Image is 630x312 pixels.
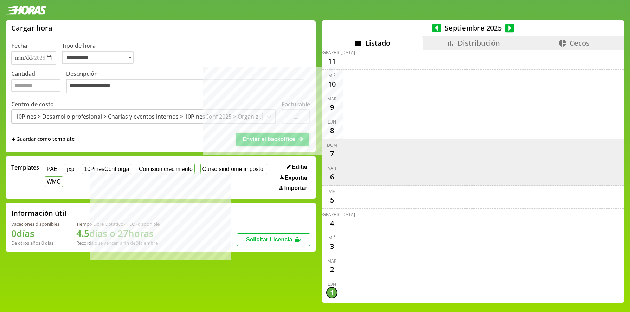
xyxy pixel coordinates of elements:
span: Enviar al backoffice [243,136,295,142]
div: lun [328,119,336,125]
div: [DEMOGRAPHIC_DATA] [309,212,355,218]
button: Solicitar Licencia [237,233,310,246]
span: Distribución [458,38,500,48]
span: Importar [284,185,307,191]
div: 11 [326,55,337,67]
div: De otros años: 0 días [11,240,59,246]
span: Solicitar Licencia [246,237,292,243]
button: PAE [45,164,59,174]
div: dom [327,142,337,148]
div: 8 [326,125,337,136]
div: mié [328,73,336,79]
h1: 4.5 días o 27 horas [76,227,160,240]
div: 5 [326,194,337,206]
div: mié [328,235,336,241]
div: [DEMOGRAPHIC_DATA] [309,49,355,55]
div: Tiempo Libre Optativo (TiLO) disponible [76,221,160,227]
h1: Cargar hora [11,23,52,33]
img: logotipo [6,6,46,15]
select: Tipo de hora [62,51,134,64]
input: Cantidad [11,79,60,92]
button: WMC [45,176,63,187]
div: sáb [328,165,336,171]
span: Listado [365,38,390,48]
span: Templates [11,164,39,171]
label: Tipo de hora [62,42,139,65]
div: Vacaciones disponibles [11,221,59,227]
b: Diciembre [135,240,158,246]
div: 7 [326,148,337,159]
div: mar [327,96,336,102]
label: Facturable [282,100,310,108]
button: Curso sindrome impostor [200,164,267,174]
div: lun [328,281,336,287]
div: 10 [326,79,337,90]
div: 4 [326,218,337,229]
button: Exportar [278,174,310,181]
button: 10PinesConf orga [82,164,131,174]
label: Descripción [66,70,310,95]
textarea: Descripción [66,79,304,94]
div: scrollable content [322,50,624,301]
label: Fecha [11,42,27,49]
button: Editar [285,164,310,171]
span: + [11,135,15,143]
button: Enviar al backoffice [236,133,309,146]
div: mar [327,258,336,264]
h1: 0 días [11,227,59,240]
h2: Información útil [11,208,66,218]
div: 1 [326,287,337,298]
div: 10Pines > Desarrollo profesional > Charlas y eventos internos > 10PinesConf 2025 > Organizacion d... [15,113,263,120]
div: 6 [326,171,337,182]
label: Cantidad [11,70,66,95]
div: 2 [326,264,337,275]
span: Exportar [285,175,308,181]
span: Cecos [570,38,590,48]
span: Septiembre 2025 [441,23,505,33]
div: vie [329,188,335,194]
div: 9 [326,102,337,113]
button: jxp [65,164,76,174]
button: Comision crecimiento [137,164,195,174]
div: Recordá que vencen a fin de [76,240,160,246]
div: 3 [326,241,337,252]
label: Centro de costo [11,100,54,108]
span: +Guardar como template [11,135,75,143]
span: Editar [292,164,308,170]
